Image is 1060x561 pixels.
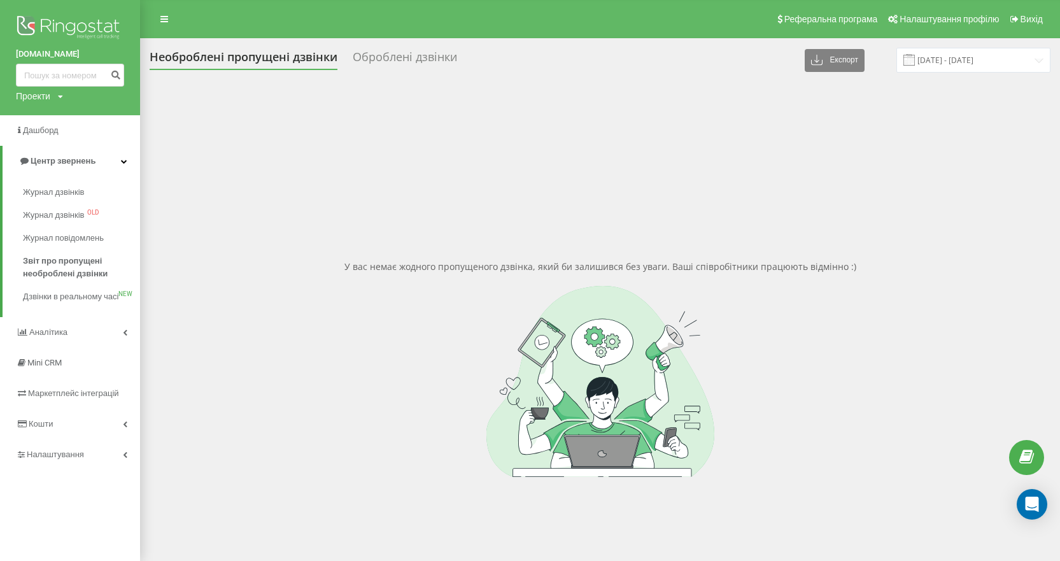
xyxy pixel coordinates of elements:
[23,290,118,303] span: Дзвінки в реальному часі
[150,50,337,70] div: Необроблені пропущені дзвінки
[23,285,140,308] a: Дзвінки в реальному часіNEW
[3,146,140,176] a: Центр звернень
[31,156,95,166] span: Центр звернень
[16,64,124,87] input: Пошук за номером
[29,419,53,429] span: Кошти
[27,450,84,459] span: Налаштування
[23,250,140,285] a: Звіт про пропущені необроблені дзвінки
[23,209,84,222] span: Журнал дзвінків
[23,204,140,227] a: Журнал дзвінківOLD
[27,358,62,367] span: Mini CRM
[23,255,134,280] span: Звіт про пропущені необроблені дзвінки
[16,13,124,45] img: Ringostat logo
[784,14,878,24] span: Реферальна програма
[23,186,84,199] span: Журнал дзвінків
[16,90,50,103] div: Проекти
[29,327,67,337] span: Аналiтика
[23,181,140,204] a: Журнал дзвінків
[23,232,104,245] span: Журнал повідомлень
[1021,14,1043,24] span: Вихід
[28,388,119,398] span: Маркетплейс інтеграцій
[900,14,999,24] span: Налаштування профілю
[16,48,124,60] a: [DOMAIN_NAME]
[1017,489,1047,520] div: Open Intercom Messenger
[805,49,865,72] button: Експорт
[23,227,140,250] a: Журнал повідомлень
[23,125,59,135] span: Дашборд
[353,50,457,70] div: Оброблені дзвінки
